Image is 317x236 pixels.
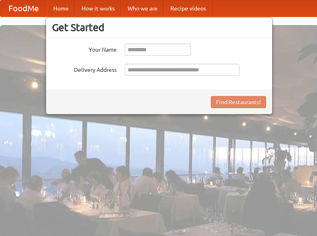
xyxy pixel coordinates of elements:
[121,0,164,17] a: Who we are
[52,64,117,74] label: Delivery Address
[75,0,121,17] a: How it works
[164,0,212,17] a: Recipe videos
[52,21,266,33] h3: Get Started
[211,96,266,108] button: Find Restaurants!
[0,0,47,17] a: FoodMe
[52,44,117,54] label: Your Name
[47,0,75,17] a: Home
